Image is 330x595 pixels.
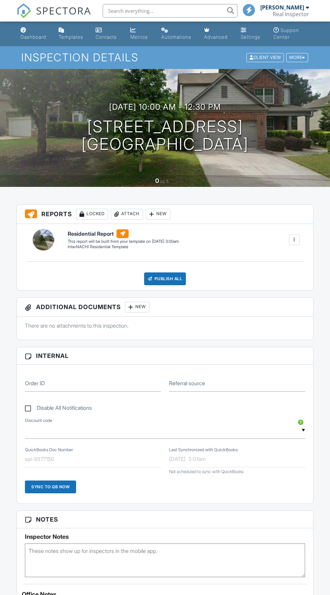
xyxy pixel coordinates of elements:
label: Disable All Notifications [25,405,92,413]
div: Attach [111,209,143,220]
h1: Inspection Details [21,52,308,63]
input: Search everything... [103,4,237,18]
div: [PERSON_NAME] [260,4,304,11]
a: Client View [246,55,286,60]
div: 0 [155,177,159,184]
div: Sync to QB Now [25,481,76,493]
p: There are no attachments to this inspection. [25,322,305,329]
h3: Reports [17,205,313,224]
label: Last Synchronized with QuickBooks: [169,447,238,453]
a: Templates [56,24,88,43]
div: Locked [76,209,108,220]
a: Support Center [271,24,312,43]
span: SPECTORA [36,3,91,18]
img: The Best Home Inspection Software - Spectora [16,3,31,18]
a: Contacts [93,24,122,43]
h6: Residential Report [68,229,179,238]
a: SPECTORA [16,9,91,23]
div: Automations [161,34,191,40]
a: Automations (Basic) [159,24,196,43]
a: Dashboard [18,24,51,43]
span: sq. ft. [160,179,169,184]
h3: Notes [17,511,313,528]
a: Advanced [201,24,233,43]
div: Templates [59,34,83,40]
div: Publish All [144,272,186,285]
div: Contacts [96,34,117,40]
div: InterNACHI Residential Template [68,244,179,250]
div: Advanced [204,34,228,40]
div: Settings [241,34,260,40]
div: New [125,302,150,312]
h3: [DATE] 10:00 am - 12:30 pm [109,102,221,111]
span: Not scheduled to sync with QuickBooks [169,469,243,474]
div: Real Inspector [273,11,309,18]
div: Dashboard [21,34,46,40]
div: Support Center [273,27,299,40]
div: New [146,209,170,220]
a: Settings [238,24,265,43]
label: Referral source [169,379,205,387]
h5: Inspector Notes [25,533,305,540]
h3: Additional Documents [17,298,313,317]
a: Metrics [128,24,153,43]
h1: [STREET_ADDRESS] [GEOGRAPHIC_DATA] [81,118,249,154]
div: This report will be built from your template on [DATE] 3:00am [68,239,179,244]
div: Client View [246,53,284,62]
h3: Internal [17,347,313,365]
label: QuickBooks Doc Number [25,447,73,453]
div: More [286,53,308,62]
div: Metrics [130,34,148,40]
label: Order ID [25,379,45,387]
label: Discount code [25,418,52,424]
